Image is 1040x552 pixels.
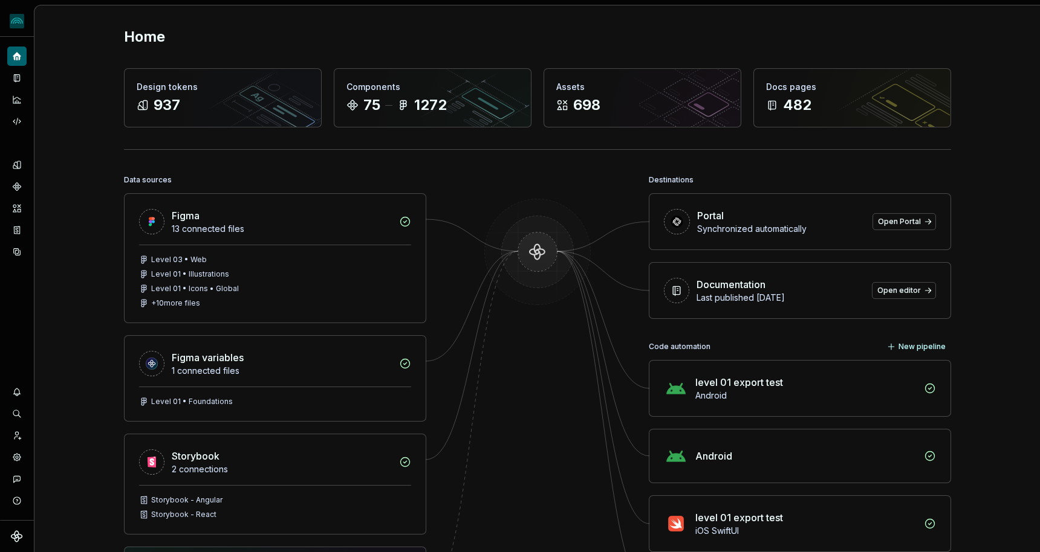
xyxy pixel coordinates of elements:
div: Destinations [649,172,694,188]
div: 1272 [414,95,447,115]
div: Figma variables [172,350,244,365]
div: iOS SwiftUI [695,525,917,537]
div: Figma [172,208,200,223]
span: Open editor [877,286,921,295]
div: level 01 export test [695,375,783,390]
div: Level 01 • Illustrations [151,269,229,279]
div: 937 [154,95,180,115]
button: New pipeline [883,338,951,355]
a: Figma variables1 connected filesLevel 01 • Foundations [124,335,426,422]
a: Settings [7,448,27,467]
div: Documentation [697,277,765,292]
a: Documentation [7,68,27,88]
div: Design tokens [137,81,309,93]
div: Level 01 • Icons • Global [151,284,239,294]
img: 418c6d47-6da6-4103-8b13-b5999f8989a1.png [10,14,24,28]
div: Docs pages [766,81,938,93]
div: Android [695,390,917,402]
div: Storybook - Angular [151,495,223,505]
a: Design tokens [7,155,27,175]
button: Search ⌘K [7,404,27,423]
a: Figma13 connected filesLevel 03 • WebLevel 01 • IllustrationsLevel 01 • Icons • Global+10more files [124,193,426,323]
a: Assets698 [544,68,741,127]
div: Android [695,449,732,463]
div: Code automation [649,338,710,355]
a: Components751272 [334,68,531,127]
button: Contact support [7,469,27,489]
a: Docs pages482 [753,68,951,127]
a: Home [7,47,27,66]
div: 482 [783,95,811,115]
a: Data sources [7,242,27,262]
a: Components [7,177,27,196]
h2: Home [124,27,165,47]
div: Storybook - React [151,510,216,519]
div: Components [346,81,519,93]
button: Notifications [7,382,27,402]
a: Storybook stories [7,220,27,240]
div: 1 connected files [172,365,392,377]
a: Invite team [7,426,27,445]
div: Storybook [172,449,219,463]
div: 2 connections [172,463,392,475]
div: 698 [573,95,600,115]
div: Synchronized automatically [697,223,865,235]
a: Open Portal [873,213,936,230]
div: Portal [697,208,724,223]
a: Open editor [872,282,936,299]
a: Code automation [7,112,27,131]
div: level 01 export test [695,510,783,525]
a: Storybook2 connectionsStorybook - AngularStorybook - React [124,434,426,534]
a: Analytics [7,90,27,109]
a: Design tokens937 [124,68,322,127]
div: Assets [556,81,729,93]
span: Open Portal [878,217,921,226]
div: Level 01 • Foundations [151,397,233,406]
div: Level 03 • Web [151,255,207,265]
div: 75 [363,95,380,115]
div: Data sources [124,172,172,188]
div: Last published [DATE] [697,292,865,304]
div: 13 connected files [172,223,392,235]
span: New pipeline [899,342,946,351]
a: Assets [7,199,27,218]
div: + 10 more files [151,298,200,308]
svg: Supernova Logo [11,530,23,542]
